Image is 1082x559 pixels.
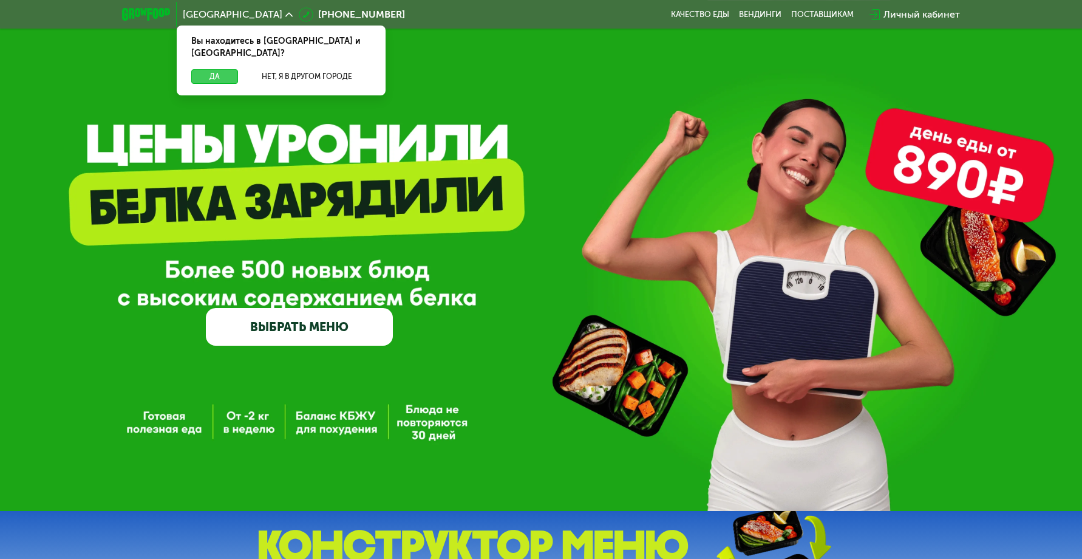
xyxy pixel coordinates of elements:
a: ВЫБРАТЬ МЕНЮ [206,308,393,346]
a: Вендинги [739,10,781,19]
a: Качество еды [671,10,729,19]
button: Нет, я в другом городе [243,69,371,84]
div: поставщикам [791,10,854,19]
div: Вы находитесь в [GEOGRAPHIC_DATA] и [GEOGRAPHIC_DATA]? [177,26,386,69]
button: Да [191,69,238,84]
div: Личный кабинет [883,7,960,22]
span: [GEOGRAPHIC_DATA] [183,10,282,19]
a: [PHONE_NUMBER] [299,7,405,22]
